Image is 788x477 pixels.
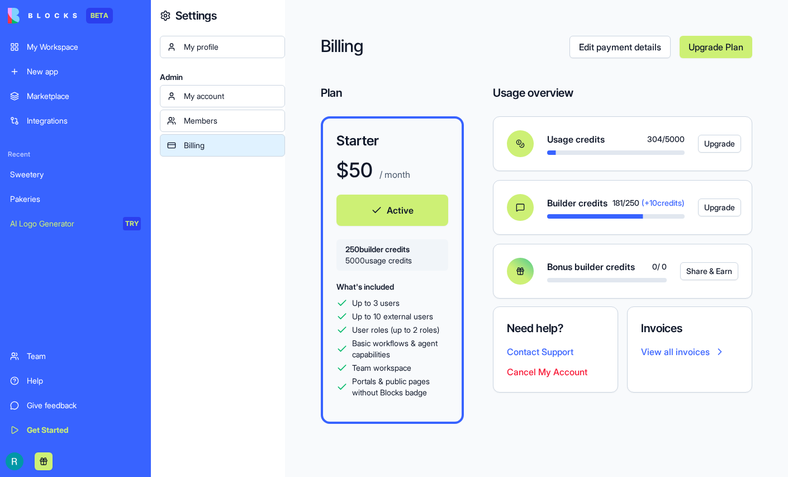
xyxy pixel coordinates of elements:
[10,218,115,229] div: AI Logo Generator
[352,376,448,398] span: Portals & public pages without Blocks badge
[547,133,605,146] span: Usage credits
[184,91,278,102] div: My account
[3,163,148,186] a: Sweetery
[507,345,573,358] button: Contact Support
[321,36,569,58] h2: Billing
[698,199,741,216] button: Upgrade
[160,36,285,58] a: My profile
[336,132,448,150] h3: Starter
[652,261,667,272] span: 0 / 0
[547,196,607,210] span: Builder credits
[3,370,148,392] a: Help
[569,36,671,58] a: Edit payment details
[352,311,433,322] span: Up to 10 external users
[336,282,394,291] span: What's included
[160,85,285,107] a: My account
[27,424,141,436] div: Get Started
[647,134,685,145] span: 304 / 5000
[352,324,439,336] span: User roles (up to 2 roles)
[321,85,464,101] h4: Plan
[641,345,738,358] a: View all invoices
[507,365,587,379] button: Cancel My Account
[8,8,77,23] img: logo
[27,41,141,53] div: My Workspace
[3,36,148,58] a: My Workspace
[3,345,148,367] a: Team
[175,8,217,23] h4: Settings
[3,85,148,107] a: Marketplace
[27,66,141,77] div: New app
[10,193,141,205] div: Pakeries
[160,134,285,157] a: Billing
[3,188,148,210] a: Pakeries
[3,110,148,132] a: Integrations
[321,116,464,424] a: Starter$50 / monthActive250builder credits5000usage creditsWhat's includedUp to 3 usersUp to 10 e...
[493,85,573,101] h4: Usage overview
[86,8,113,23] div: BETA
[123,217,141,230] div: TRY
[345,255,439,266] span: 5000 usage credits
[377,168,410,181] p: / month
[641,320,738,336] h4: Invoices
[507,320,604,336] h4: Need help?
[698,199,725,216] a: Upgrade
[27,375,141,386] div: Help
[3,394,148,417] a: Give feedback
[160,72,285,83] span: Admin
[642,197,685,209] span: (+ 10 credits)
[680,262,738,280] button: Share & Earn
[27,91,141,102] div: Marketplace
[698,135,725,153] a: Upgrade
[10,169,141,180] div: Sweetery
[336,159,373,181] h1: $ 50
[613,197,639,209] span: 181 / 250
[27,400,141,411] div: Give feedback
[8,8,113,23] a: BETA
[3,419,148,441] a: Get Started
[680,36,752,58] a: Upgrade Plan
[160,110,285,132] a: Members
[547,260,635,273] span: Bonus builder credits
[352,297,400,309] span: Up to 3 users
[352,362,411,374] span: Team workspace
[27,351,141,362] div: Team
[3,60,148,83] a: New app
[352,338,448,360] span: Basic workflows & agent capabilities
[3,150,148,159] span: Recent
[6,452,23,470] img: ACg8ocIQaqk-1tPQtzwxiZ7ZlP6dcFgbwUZ5nqaBNAw22a2oECoLioo=s96-c
[345,244,439,255] span: 250 builder credits
[698,135,741,153] button: Upgrade
[184,41,278,53] div: My profile
[184,115,278,126] div: Members
[336,195,448,226] button: Active
[3,212,148,235] a: AI Logo GeneratorTRY
[184,140,278,151] div: Billing
[27,115,141,126] div: Integrations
